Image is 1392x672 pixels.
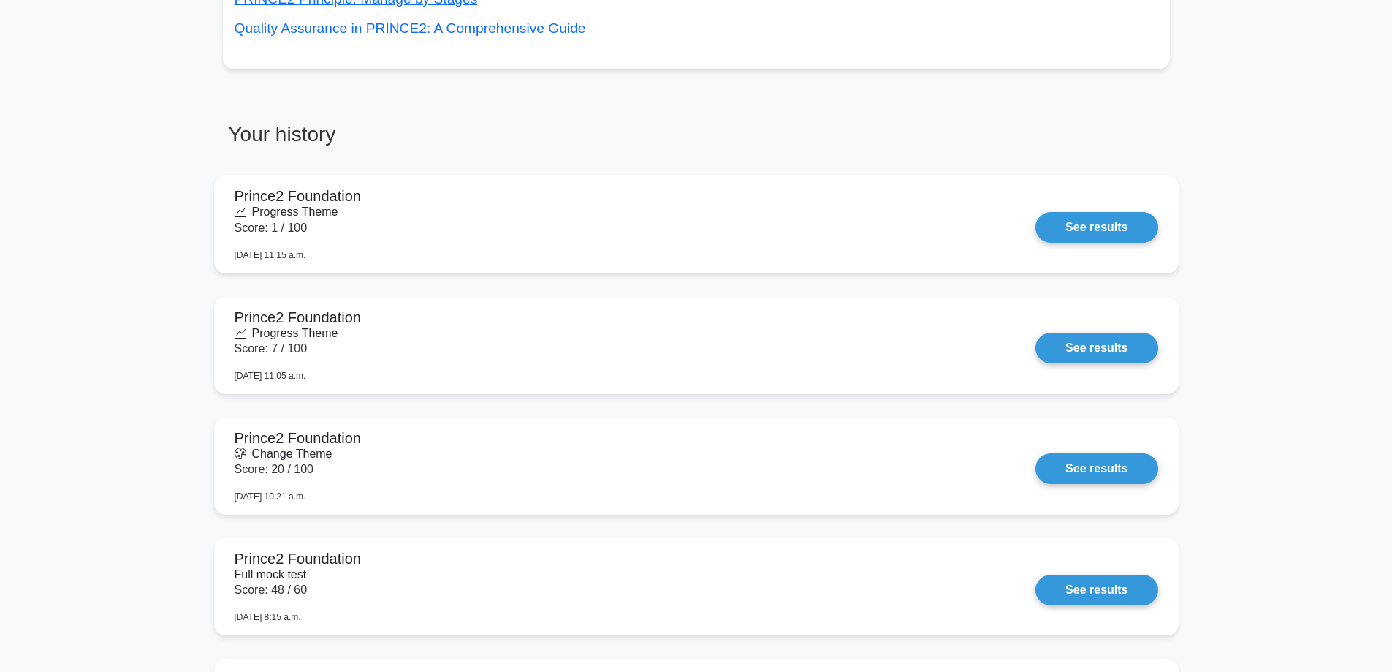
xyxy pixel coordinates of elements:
[1035,212,1157,243] a: See results
[223,122,688,159] h3: Your history
[1035,575,1157,605] a: See results
[1035,453,1157,484] a: See results
[235,20,586,36] a: Quality Assurance in PRINCE2: A Comprehensive Guide
[1035,333,1157,363] a: See results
